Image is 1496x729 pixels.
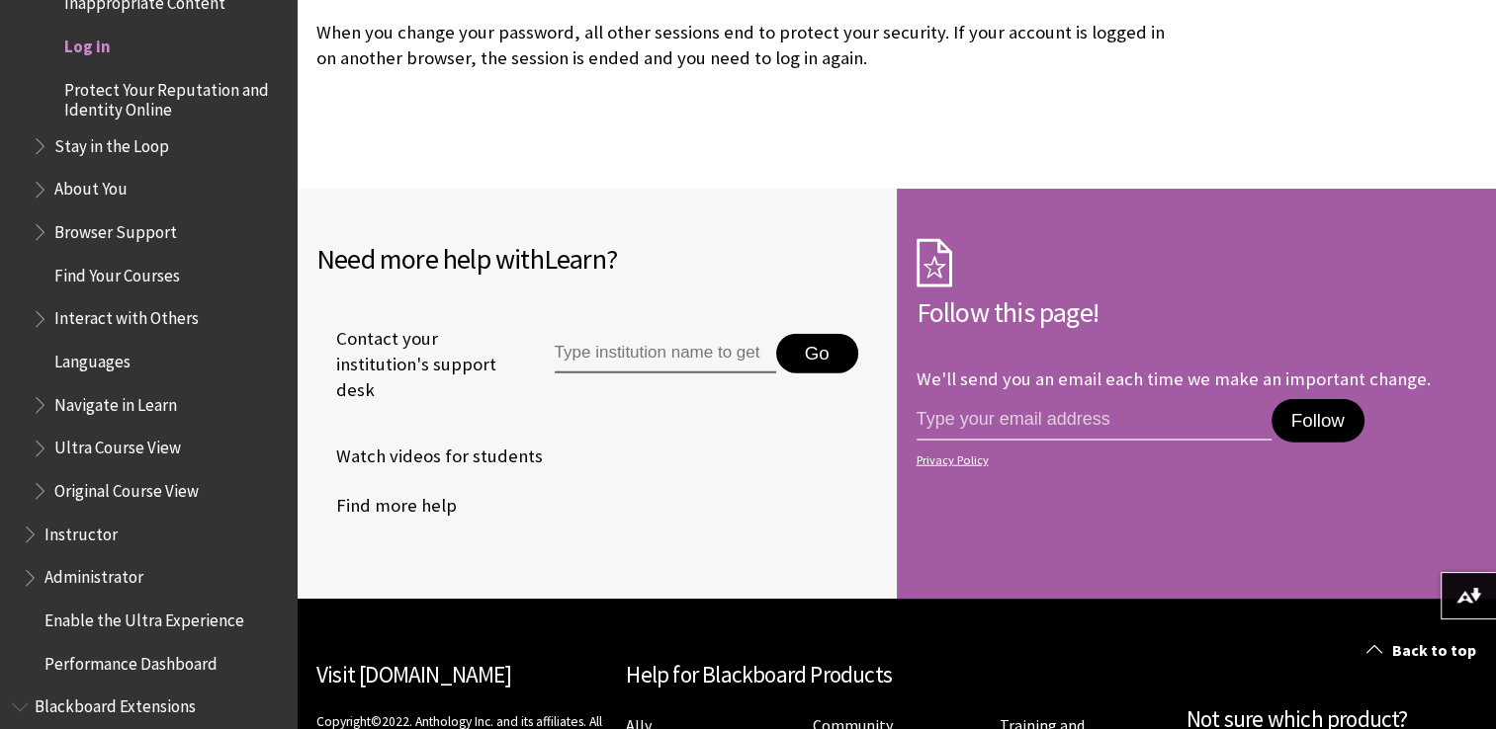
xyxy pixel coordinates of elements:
[316,326,509,404] span: Contact your institution's support desk
[54,129,169,156] span: Stay in the Loop
[35,690,196,717] span: Blackboard Extensions
[1272,399,1364,443] button: Follow
[44,518,118,544] span: Instructor
[1352,632,1496,669] a: Back to top
[316,660,511,688] a: Visit [DOMAIN_NAME]
[54,259,180,285] span: Find Your Courses
[917,453,1471,467] a: Privacy Policy
[316,491,457,521] a: Find more help
[917,367,1431,390] p: We'll send you an email each time we make an important change.
[776,334,858,373] button: Go
[316,238,877,280] h2: Need more help with ?
[44,647,218,674] span: Performance Dashboard
[64,30,111,56] span: Log in
[64,73,283,120] span: Protect Your Reputation and Identity Online
[544,241,606,277] span: Learn
[54,173,128,200] span: About You
[44,561,143,588] span: Administrator
[917,238,952,287] img: Subscription Icon
[54,474,199,501] span: Original Course View
[626,658,1167,692] h2: Help for Blackboard Products
[44,604,244,630] span: Enable the Ultra Experience
[316,442,543,471] a: Watch videos for students
[54,388,177,415] span: Navigate in Learn
[54,215,177,242] span: Browser Support
[917,291,1477,333] h2: Follow this page!
[316,20,1184,71] p: When you change your password, all other sessions end to protect your security. If your account i...
[54,432,181,458] span: Ultra Course View
[54,345,131,371] span: Languages
[917,399,1272,441] input: email address
[54,302,199,329] span: Interact with Others
[555,334,776,373] input: Type institution name to get support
